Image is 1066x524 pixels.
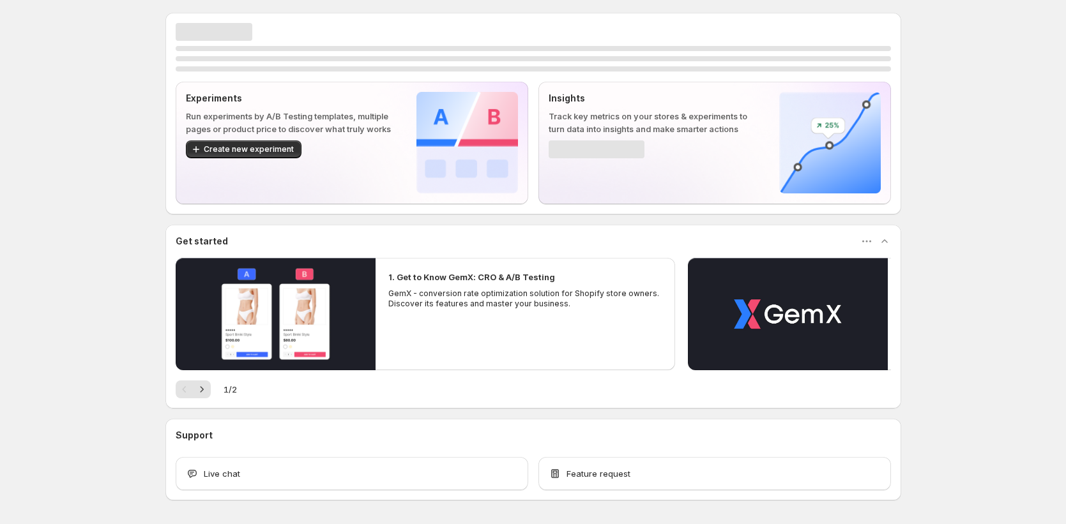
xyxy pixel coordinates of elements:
p: GemX - conversion rate optimization solution for Shopify store owners. Discover its features and ... [388,288,663,309]
span: 1 / 2 [224,383,237,396]
nav: Pagination [176,380,211,398]
h2: 1. Get to Know GemX: CRO & A/B Testing [388,271,555,283]
p: Run experiments by A/B Testing templates, multiple pages or product price to discover what truly ... [186,110,396,135]
button: Next [193,380,211,398]
span: Live chat [204,467,240,480]
p: Experiments [186,92,396,105]
img: Experiments [416,92,518,193]
img: Insights [779,92,881,193]
h3: Get started [176,235,228,248]
p: Insights [549,92,759,105]
span: Feature request [567,467,630,480]
button: Create new experiment [186,140,301,158]
button: Play video [688,258,888,370]
button: Play video [176,258,376,370]
h3: Support [176,429,213,442]
p: Track key metrics on your stores & experiments to turn data into insights and make smarter actions [549,110,759,135]
span: Create new experiment [204,144,294,154]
